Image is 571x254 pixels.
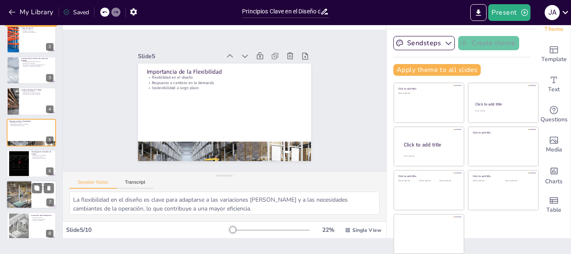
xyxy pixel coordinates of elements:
[46,230,54,237] div: 8
[44,183,54,193] button: Delete Slide
[505,180,532,182] div: Click to add text
[31,158,54,159] p: Automatización de procesos
[9,120,54,122] p: Importancia de la Flexibilidad
[21,30,54,31] p: Ventajas y desventajas
[398,87,458,90] div: Click to add title
[165,44,303,126] p: Respuesta a cambios en la demanda
[32,183,42,193] button: Duplicate Slide
[34,185,54,187] p: Importancia de la seguridad
[21,89,54,91] p: Análisis de Flujo de Trabajo
[352,227,381,233] span: Single View
[21,94,54,95] p: Optimización de rutas de transporte
[6,181,56,209] div: 7
[31,217,54,218] p: Evaluación continua
[7,87,56,115] div: 4
[473,174,533,178] div: Click to add title
[21,26,54,29] p: Tipos de Layout
[439,180,458,182] div: Click to add text
[69,180,117,189] button: Speaker Notes
[31,220,54,221] p: Involucrar al personal
[21,61,54,63] p: La importancia del diseño de layout
[66,226,229,234] div: Slide 5 / 10
[546,205,561,215] span: Table
[537,130,571,160] div: Add images, graphics, shapes or video
[21,57,54,62] p: Introducción al Diseño de Layout de Bodega
[21,62,54,64] p: Maximización del espacio
[34,187,54,189] p: Espacios de trabajo seguros
[7,119,56,146] div: 5
[398,180,417,182] div: Click to add text
[537,160,571,190] div: Add charts and graphs
[537,100,571,130] div: Get real-time input from your audience
[318,226,338,234] div: 22 %
[537,39,571,69] div: Add ready made slides
[545,5,560,20] div: J A
[46,105,54,113] div: 4
[537,190,571,220] div: Add a table
[544,25,563,34] span: Theme
[46,74,54,82] div: 3
[46,199,54,206] div: 7
[7,212,56,240] div: 8
[6,5,57,19] button: My Library
[242,5,320,18] input: Insert title
[398,92,458,95] div: Click to add text
[541,55,567,64] span: Template
[9,125,54,126] p: Sostenibilidad a largo plazo
[169,33,308,118] p: Importancia de la Flexibilidad
[470,4,487,21] button: Export to PowerPoint
[473,131,533,134] div: Click to add title
[21,92,54,94] p: Identificación de cuellos de botella
[34,189,54,190] p: Formación continua
[170,15,245,64] div: Slide 5
[458,36,519,50] button: Create theme
[63,8,89,16] div: Saved
[488,4,530,21] button: Present
[31,151,54,155] p: Tecnología en el Diseño de Layout
[34,182,54,185] p: Seguridad en el Diseño
[545,4,560,21] button: J A
[546,145,562,154] span: Media
[548,85,560,94] span: Text
[21,28,54,30] p: Tipos de layouts
[162,49,300,131] p: Sostenibilidad a largo plazo
[545,177,563,186] span: Charts
[475,110,530,112] div: Click to add text
[475,102,531,107] div: Click to add title
[398,174,458,178] div: Click to add title
[537,69,571,100] div: Add text boxes
[31,218,54,220] p: Análisis de métricas clave
[117,180,154,189] button: Transcript
[21,64,54,66] p: Minimización de tiempos de desplazamiento
[9,123,54,125] p: Respuesta a cambios en la demanda
[419,180,438,182] div: Click to add text
[404,155,456,157] div: Click to add body
[31,156,54,158] p: Mejora en la precisión
[21,91,54,92] p: Importancia del análisis
[393,36,455,50] button: Sendsteps
[46,136,54,144] div: 5
[167,39,305,122] p: Flexibilidad en el diseño
[46,43,54,51] div: 2
[393,64,481,76] button: Apply theme to all slides
[69,192,380,215] textarea: La flexibilidad en el diseño es clave para adaptarse a las variaciones [PERSON_NAME] y a las nece...
[21,31,54,33] p: Selección según operación
[7,56,56,84] div: 3
[21,66,54,67] p: Adaptación a necesidades específicas
[46,167,54,175] div: 6
[404,141,457,149] div: Click to add title
[31,214,54,216] p: Evaluación del Rendimiento
[7,150,56,177] div: 6
[31,154,54,156] p: Incorporación de tecnología
[7,25,56,53] div: 2
[9,122,54,123] p: Flexibilidad en el diseño
[473,180,499,182] div: Click to add text
[540,115,568,124] span: Questions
